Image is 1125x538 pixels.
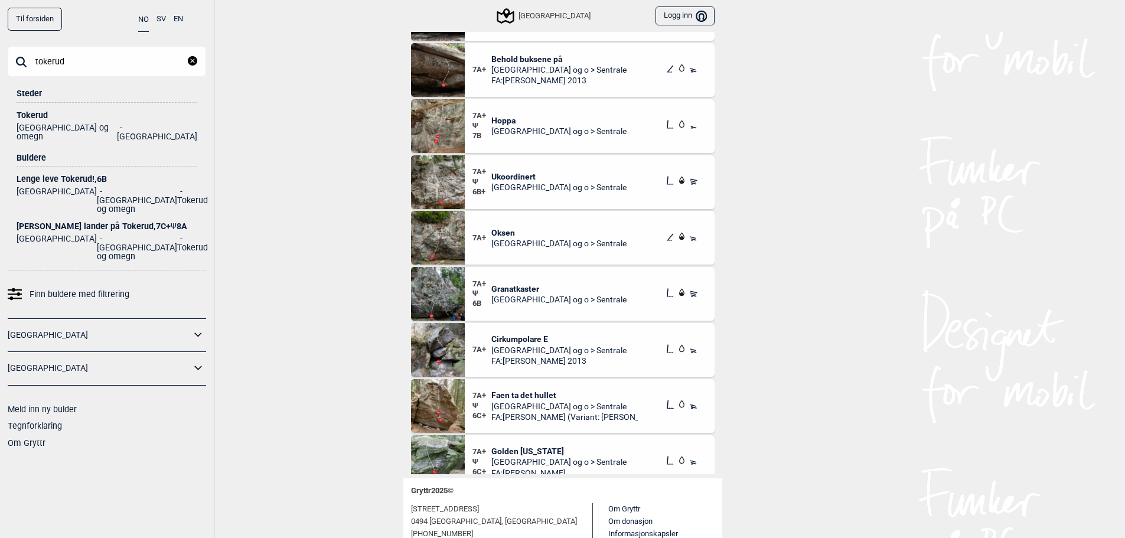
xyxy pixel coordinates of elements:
[472,390,492,422] div: Ψ
[491,126,627,136] span: [GEOGRAPHIC_DATA] og o > Sentrale
[656,6,714,26] button: Logg inn
[8,327,191,344] a: [GEOGRAPHIC_DATA]
[8,438,45,448] a: Om Gryttr
[8,360,191,377] a: [GEOGRAPHIC_DATA]
[17,111,197,120] div: Tokerud
[177,187,208,214] li: Tokerud
[17,187,97,214] li: [GEOGRAPHIC_DATA]
[491,171,627,182] span: Ukoordinert
[411,43,715,97] div: Behold buksene pa 2009227A+Behold buksene på[GEOGRAPHIC_DATA] og o > SentraleFA:[PERSON_NAME] 2013
[491,238,627,249] span: [GEOGRAPHIC_DATA] og o > Sentrale
[411,267,715,321] div: Bulder norge oslo ostmarka granatkaster ss 55337A+Ψ6BGranatkaster[GEOGRAPHIC_DATA] og o > Sentrale
[472,111,492,141] div: Ψ
[491,446,627,457] span: Golden [US_STATE]
[171,221,177,231] span: Ψ
[491,294,627,305] span: [GEOGRAPHIC_DATA] og o > Sentrale
[117,123,197,141] li: [GEOGRAPHIC_DATA]
[411,516,577,528] span: 0494 [GEOGRAPHIC_DATA], [GEOGRAPHIC_DATA]
[97,187,177,214] li: [GEOGRAPHIC_DATA] og omegn
[472,233,492,243] span: 7A+
[472,467,492,477] span: 6C+
[17,77,197,103] div: Steder
[491,401,638,412] span: [GEOGRAPHIC_DATA] og o > Sentrale
[491,64,627,75] span: [GEOGRAPHIC_DATA] og o > Sentrale
[491,457,627,467] span: [GEOGRAPHIC_DATA] og o > Sentrale
[411,211,465,265] img: Oksen 210503
[491,468,627,478] span: FA: [PERSON_NAME]
[491,115,627,126] span: Hoppa
[411,379,715,433] div: Faen ta det hullet7A+Ψ6C+Faen ta det hullet[GEOGRAPHIC_DATA] og o > SentraleFA:[PERSON_NAME] (Var...
[472,131,492,141] span: 7B
[491,75,627,86] span: FA: [PERSON_NAME] 2013
[472,299,492,309] span: 6B
[411,267,465,321] img: Bulder norge oslo ostmarka granatkaster ss 5533
[472,345,492,355] span: 7A+
[472,411,492,421] span: 6C+
[8,405,77,414] a: Meld inn ny bulder
[472,446,492,478] div: Ψ
[30,286,129,303] span: Finn buldere med filtrering
[472,111,492,121] span: 7A+
[608,504,640,513] a: Om Gryttr
[411,155,715,209] div: Ukoordinert SS 2105037A+Ψ6B+Ukoordinert[GEOGRAPHIC_DATA] og o > Sentrale
[411,478,715,504] div: Gryttr 2025 ©
[411,43,465,97] img: Behold buksene pa 200922
[8,8,62,31] a: Til forsiden
[97,234,177,261] li: [GEOGRAPHIC_DATA] og omegn
[608,529,678,538] a: Informasjonskapsler
[17,175,197,184] div: Lenge leve Tokerud! , 6B
[174,8,183,31] button: EN
[17,141,197,167] div: Buldere
[411,503,479,516] span: [STREET_ADDRESS]
[491,334,627,344] span: Cirkumpolare E
[491,283,627,294] span: Granatkaster
[491,345,627,356] span: [GEOGRAPHIC_DATA] og o > Sentrale
[411,323,465,377] img: Cirkumpolare E 200405
[491,390,638,400] span: Faen ta det hullet
[411,379,465,433] img: Faen ta det hullet
[472,279,492,309] div: Ψ
[491,54,627,64] span: Behold buksene på
[498,9,591,23] div: [GEOGRAPHIC_DATA]
[411,155,465,209] img: Ukoordinert SS 210503
[17,234,97,261] li: [GEOGRAPHIC_DATA]
[17,222,197,231] div: [PERSON_NAME] lander på Tokerud , 7C+ 8A
[491,356,627,366] span: FA: [PERSON_NAME] 2013
[472,167,492,197] div: Ψ
[8,46,206,77] input: Søk på buldernavn, sted eller samling
[491,412,638,422] span: FA: [PERSON_NAME] (Variant: [PERSON_NAME] 2020.11)
[411,435,465,489] img: Bulder norge oslo ostmarka golden virginia 5572
[491,182,627,193] span: [GEOGRAPHIC_DATA] og o > Sentrale
[8,421,62,431] a: Tegnforklaring
[411,323,715,377] div: Cirkumpolare E 2004057A+Cirkumpolare E[GEOGRAPHIC_DATA] og o > SentraleFA:[PERSON_NAME] 2013
[472,65,492,75] span: 7A+
[608,517,653,526] a: Om donasjon
[411,435,715,489] div: Bulder norge oslo ostmarka golden virginia 55727A+Ψ6C+Golden [US_STATE][GEOGRAPHIC_DATA] og o > S...
[138,8,149,32] button: NO
[472,167,492,177] span: 7A+
[17,123,117,141] li: [GEOGRAPHIC_DATA] og omegn
[472,187,492,197] span: 6B+
[411,211,715,265] div: Oksen 2105037A+Oksen[GEOGRAPHIC_DATA] og o > Sentrale
[411,99,465,153] img: Hoppa
[177,234,208,261] li: Tokerud
[472,391,492,401] span: 7A+
[472,447,492,457] span: 7A+
[8,286,206,303] a: Finn buldere med filtrering
[472,279,492,289] span: 7A+
[491,227,627,238] span: Oksen
[411,99,715,153] div: Hoppa7A+Ψ7BHoppa[GEOGRAPHIC_DATA] og o > Sentrale
[156,8,166,31] button: SV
